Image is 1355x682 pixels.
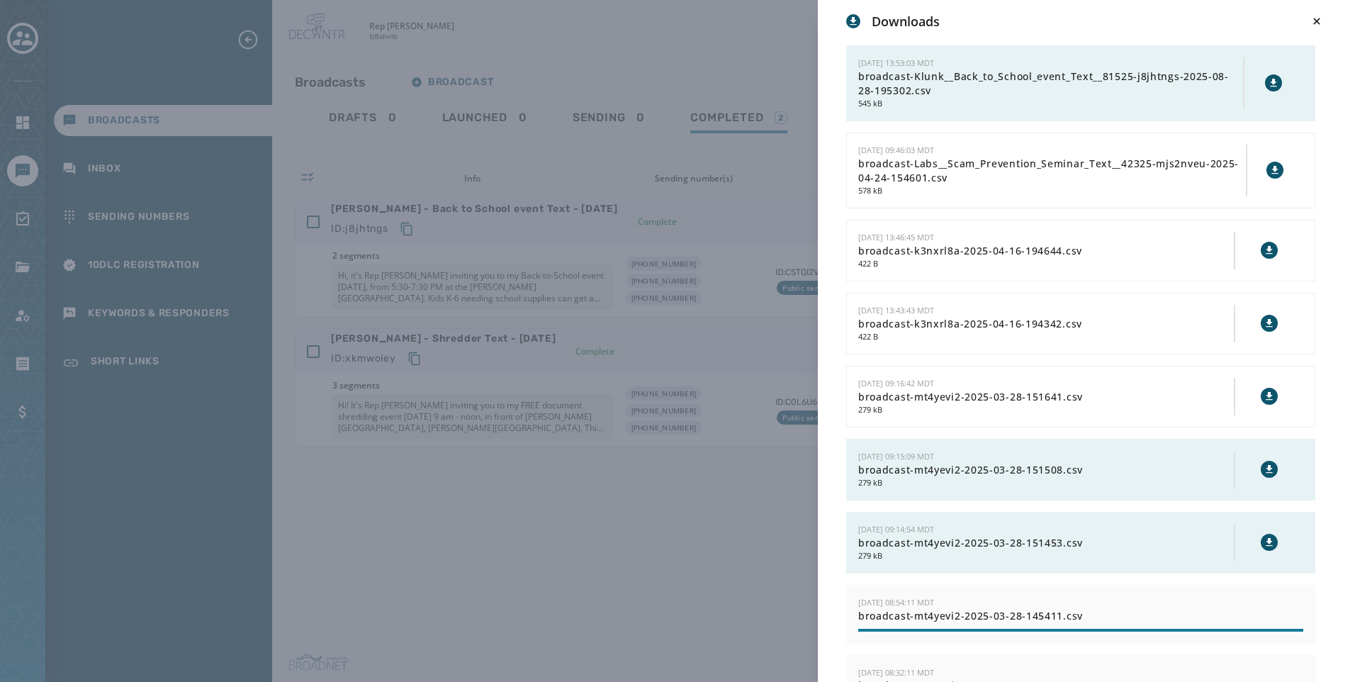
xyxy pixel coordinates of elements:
[858,57,934,68] span: [DATE] 13:53:03 MDT
[858,157,1246,185] span: broadcast-Labs__Scam_Prevention_Seminar_Text__42325-mjs2nveu-2025-04-24-154601.csv
[858,550,1234,562] span: 279 kB
[858,145,934,155] span: [DATE] 09:46:03 MDT
[858,609,1303,623] span: broadcast-mt4yevi2-2025-03-28-145411.csv
[858,258,1234,270] span: 422 B
[858,404,1234,416] span: 279 kB
[858,378,934,388] span: [DATE] 09:16:42 MDT
[858,667,934,678] span: [DATE] 08:32:11 MDT
[858,69,1243,98] span: broadcast-Klunk__Back_to_School_event_Text__81525-j8jhtngs-2025-08-28-195302.csv
[858,331,1234,343] span: 422 B
[858,524,934,535] span: [DATE] 09:14:54 MDT
[858,463,1234,477] span: broadcast-mt4yevi2-2025-03-28-151508.csv
[858,98,1243,110] span: 545 kB
[858,232,934,242] span: [DATE] 13:46:45 MDT
[858,244,1234,258] span: broadcast-k3nxrl8a-2025-04-16-194644.csv
[858,536,1234,550] span: broadcast-mt4yevi2-2025-03-28-151453.csv
[858,185,1246,197] span: 578 kB
[858,477,1234,489] span: 279 kB
[872,11,940,31] h3: Downloads
[858,317,1234,331] span: broadcast-k3nxrl8a-2025-04-16-194342.csv
[858,390,1234,404] span: broadcast-mt4yevi2-2025-03-28-151641.csv
[858,451,934,462] span: [DATE] 09:15:09 MDT
[858,597,934,608] span: [DATE] 08:54:11 MDT
[858,305,934,315] span: [DATE] 13:43:43 MDT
